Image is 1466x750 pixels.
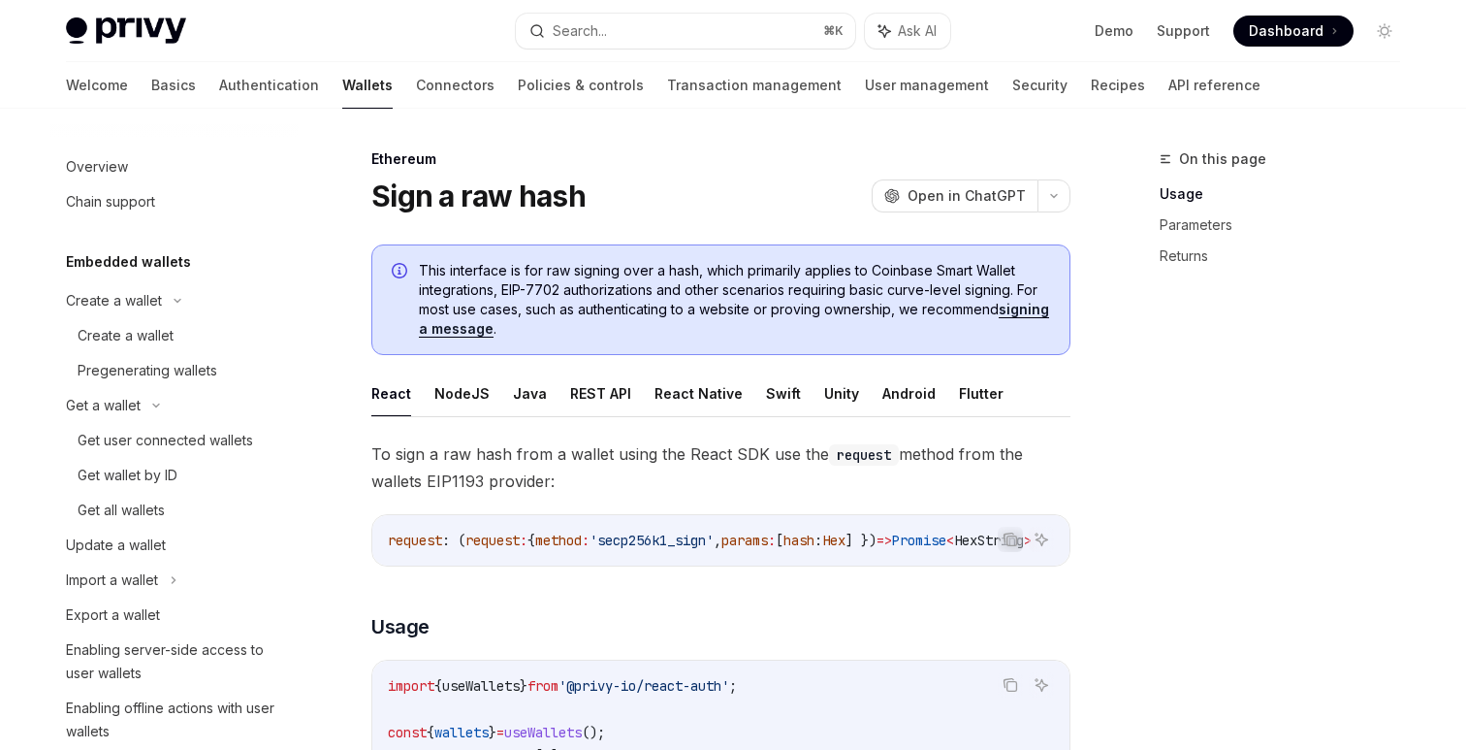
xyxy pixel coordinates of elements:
span: wallets [434,724,489,741]
button: Flutter [959,371,1004,416]
span: method [535,532,582,549]
span: This interface is for raw signing over a hash, which primarily applies to Coinbase Smart Wallet i... [419,261,1050,339]
div: Chain support [66,190,155,213]
button: React Native [654,371,743,416]
span: const [388,724,427,741]
button: Toggle dark mode [1369,16,1400,47]
span: : ( [442,532,465,549]
a: Overview [50,149,299,184]
a: Authentication [219,62,319,109]
button: Android [882,371,936,416]
span: < [946,532,954,549]
span: from [527,677,558,695]
span: { [434,677,442,695]
span: params [721,532,768,549]
span: '@privy-io/react-auth' [558,677,729,695]
span: , [714,532,721,549]
a: User management [865,62,989,109]
button: Ask AI [1029,672,1054,698]
button: Ask AI [1029,527,1054,552]
a: Usage [1160,179,1416,210]
div: Get user connected wallets [78,429,253,452]
a: Wallets [342,62,393,109]
div: Export a wallet [66,603,160,627]
div: Create a wallet [66,289,162,312]
button: NodeJS [434,371,490,416]
span: { [527,532,535,549]
span: useWallets [504,724,582,741]
div: Ethereum [371,149,1070,169]
div: Enabling server-side access to user wallets [66,638,287,685]
span: = [496,724,504,741]
h1: Sign a raw hash [371,179,586,213]
div: Import a wallet [66,569,158,592]
button: Ask AI [865,14,950,49]
span: Ask AI [898,21,937,41]
button: Copy the contents from the code block [998,527,1023,552]
a: Basics [151,62,196,109]
button: Swift [766,371,801,416]
div: Get a wallet [66,394,141,417]
a: Security [1012,62,1068,109]
span: useWallets [442,677,520,695]
h5: Embedded wallets [66,250,191,274]
div: Overview [66,155,128,179]
a: Enabling offline actions with user wallets [50,691,299,749]
div: Search... [553,19,607,43]
button: Copy the contents from the code block [998,672,1023,698]
a: Update a wallet [50,528,299,563]
span: Hex [822,532,845,549]
span: ] }) [845,532,876,549]
a: Returns [1160,241,1416,272]
span: => [876,532,892,549]
span: request [465,532,520,549]
span: } [489,724,496,741]
span: Promise [892,532,946,549]
span: : [814,532,822,549]
span: } [520,677,527,695]
button: Search...⌘K [516,14,855,49]
span: HexString [954,532,1024,549]
span: (); [582,724,605,741]
div: Enabling offline actions with user wallets [66,697,287,743]
button: REST API [570,371,631,416]
a: Dashboard [1233,16,1354,47]
span: ⌘ K [823,23,844,39]
a: Demo [1095,21,1133,41]
span: To sign a raw hash from a wallet using the React SDK use the method from the wallets EIP1193 prov... [371,440,1070,495]
code: request [829,444,899,466]
span: Open in ChatGPT [908,186,1026,206]
span: : [520,532,527,549]
div: Pregenerating wallets [78,359,217,382]
span: Dashboard [1249,21,1323,41]
a: Export a wallet [50,598,299,633]
span: : [582,532,590,549]
button: Open in ChatGPT [872,179,1037,212]
a: Get all wallets [50,493,299,528]
a: Get user connected wallets [50,423,299,458]
a: Transaction management [667,62,842,109]
a: Pregenerating wallets [50,353,299,388]
a: API reference [1168,62,1260,109]
a: Connectors [416,62,494,109]
div: Create a wallet [78,324,174,347]
a: Create a wallet [50,318,299,353]
div: Get all wallets [78,499,165,522]
span: hash [783,532,814,549]
img: light logo [66,17,186,45]
span: Usage [371,613,430,640]
span: > [1024,532,1032,549]
div: Update a wallet [66,534,166,557]
span: 'secp256k1_sign' [590,532,714,549]
span: [ [776,532,783,549]
a: Welcome [66,62,128,109]
a: Support [1157,21,1210,41]
a: Enabling server-side access to user wallets [50,633,299,691]
button: Java [513,371,547,416]
span: { [427,724,434,741]
svg: Info [392,263,411,282]
a: Chain support [50,184,299,219]
a: Policies & controls [518,62,644,109]
span: request [388,532,442,549]
button: Unity [824,371,859,416]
